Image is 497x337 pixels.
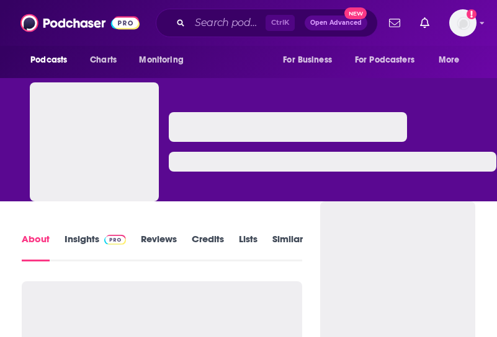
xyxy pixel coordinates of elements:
span: For Podcasters [355,51,414,69]
input: Search podcasts, credits, & more... [190,13,266,33]
span: Podcasts [30,51,67,69]
button: open menu [430,48,475,72]
button: open menu [274,48,347,72]
div: Search podcasts, credits, & more... [156,9,378,37]
a: Credits [192,233,224,261]
a: Show notifications dropdown [415,12,434,33]
a: Lists [239,233,257,261]
span: For Business [283,51,332,69]
span: Logged in as nicole.koremenos [449,9,477,37]
a: Show notifications dropdown [384,12,405,33]
a: Similar [272,233,303,261]
button: open menu [22,48,83,72]
a: InsightsPodchaser Pro [65,233,126,261]
span: Open Advanced [310,20,362,26]
img: Podchaser - Follow, Share and Rate Podcasts [20,11,140,35]
button: open menu [130,48,199,72]
button: Open AdvancedNew [305,15,367,30]
span: New [344,7,367,19]
img: User Profile [449,9,477,37]
img: Podchaser Pro [104,235,126,245]
span: Ctrl K [266,15,295,31]
button: Show profile menu [449,9,477,37]
span: More [439,51,460,69]
span: Monitoring [139,51,183,69]
a: Reviews [141,233,177,261]
svg: Add a profile image [467,9,477,19]
button: open menu [347,48,432,72]
a: About [22,233,50,261]
a: Charts [82,48,124,72]
span: Charts [90,51,117,69]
